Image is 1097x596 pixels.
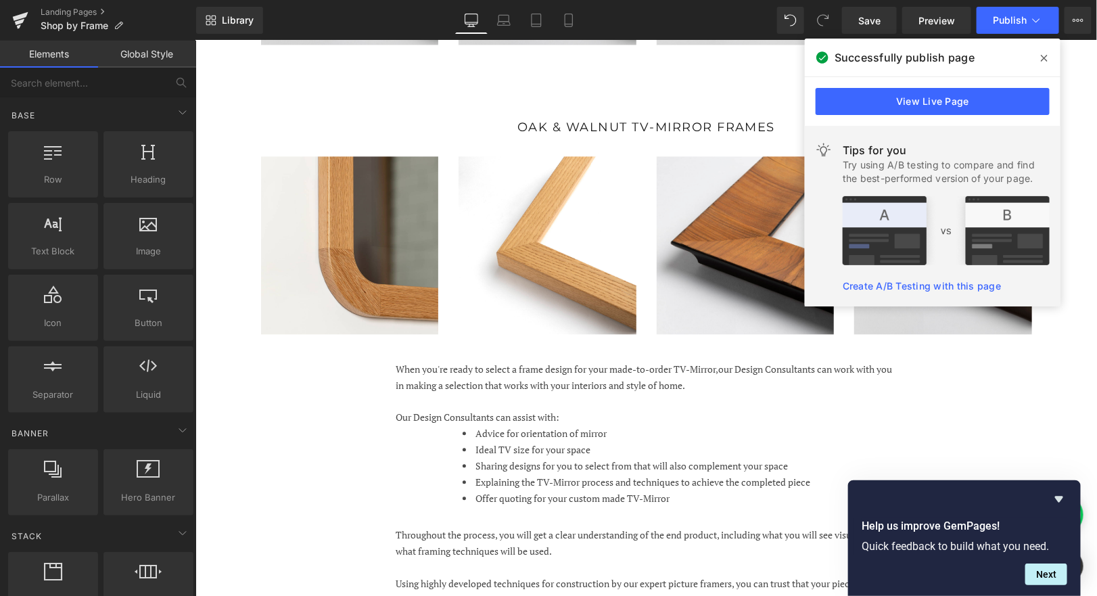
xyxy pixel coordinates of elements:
[553,7,585,34] a: Mobile
[108,173,189,187] span: Heading
[196,7,263,34] a: New Library
[455,7,488,34] a: Desktop
[12,244,94,258] span: Text Block
[10,427,50,440] span: Banner
[659,116,837,294] img: TV-Mirror Leather Look Frame Walnut by FRAMING TO A T
[267,450,674,466] li: Offer quoting for your custom made TV-Mirror
[222,14,254,26] span: Library
[108,244,189,258] span: Image
[461,116,639,294] img: TV-Mirror Light Burl Veneer Frame by FRAMING TO A T
[862,518,1067,534] h2: Help us improve GemPages!
[12,388,94,402] span: Separator
[810,7,837,34] button: Redo
[843,280,1001,292] a: Create A/B Testing with this page
[843,142,1050,158] div: Tips for you
[201,369,701,385] p: Our Design Consultants can assist with:
[263,116,441,294] img: TV-Mirror Modern Natural Oak Frame Slim by FRAMING TO A T
[1065,7,1092,34] button: More
[98,41,196,68] a: Global Style
[1051,491,1067,507] button: Hide survey
[12,490,94,505] span: Parallax
[862,491,1067,585] div: Help us improve GemPages!
[862,540,1067,553] p: Quick feedback to build what you need.
[41,7,196,18] a: Landing Pages
[108,316,189,330] span: Button
[41,20,108,31] span: Shop by Frame
[835,49,975,66] span: Successfully publish page
[66,116,243,294] img: TV-Mirror Modern Natural Oak Frame Wide by FRAMING TO A T
[1025,564,1067,585] button: Next question
[201,321,701,353] p: When you're ready to select a frame design for your made-to-order TV-Mirror,
[843,196,1050,265] img: tip.png
[108,388,189,402] span: Liquid
[816,142,832,158] img: light.svg
[12,316,94,330] span: Icon
[520,7,553,34] a: Tablet
[777,7,804,34] button: Undo
[267,401,674,417] li: Ideal TV size for your space
[993,15,1027,26] span: Publish
[977,7,1059,34] button: Publish
[267,385,674,401] li: Advice for orientation of mirror
[10,530,43,543] span: Stack
[10,109,37,122] span: Base
[488,7,520,34] a: Laptop
[816,88,1050,115] a: View Live Page
[902,7,971,34] a: Preview
[12,173,94,187] span: Row
[267,434,674,450] li: Explaining the TV-Mirror process and techniques to achieve the completed piece
[201,535,701,568] p: Using highly developed techniques for construction by our expert picture framers, you can trust t...
[918,14,955,28] span: Preview
[843,158,1050,185] div: Try using A/B testing to compare and find the best-performed version of your page.
[322,79,580,94] span: OAK & WALNUT TV-MIRROR FRAMES
[858,14,881,28] span: Save
[267,417,674,434] li: Sharing designs for you to select from that will also complement your space
[108,490,189,505] span: Hero Banner
[201,488,689,517] span: Throughout the process, you will get a clear understanding of the end product, including what you...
